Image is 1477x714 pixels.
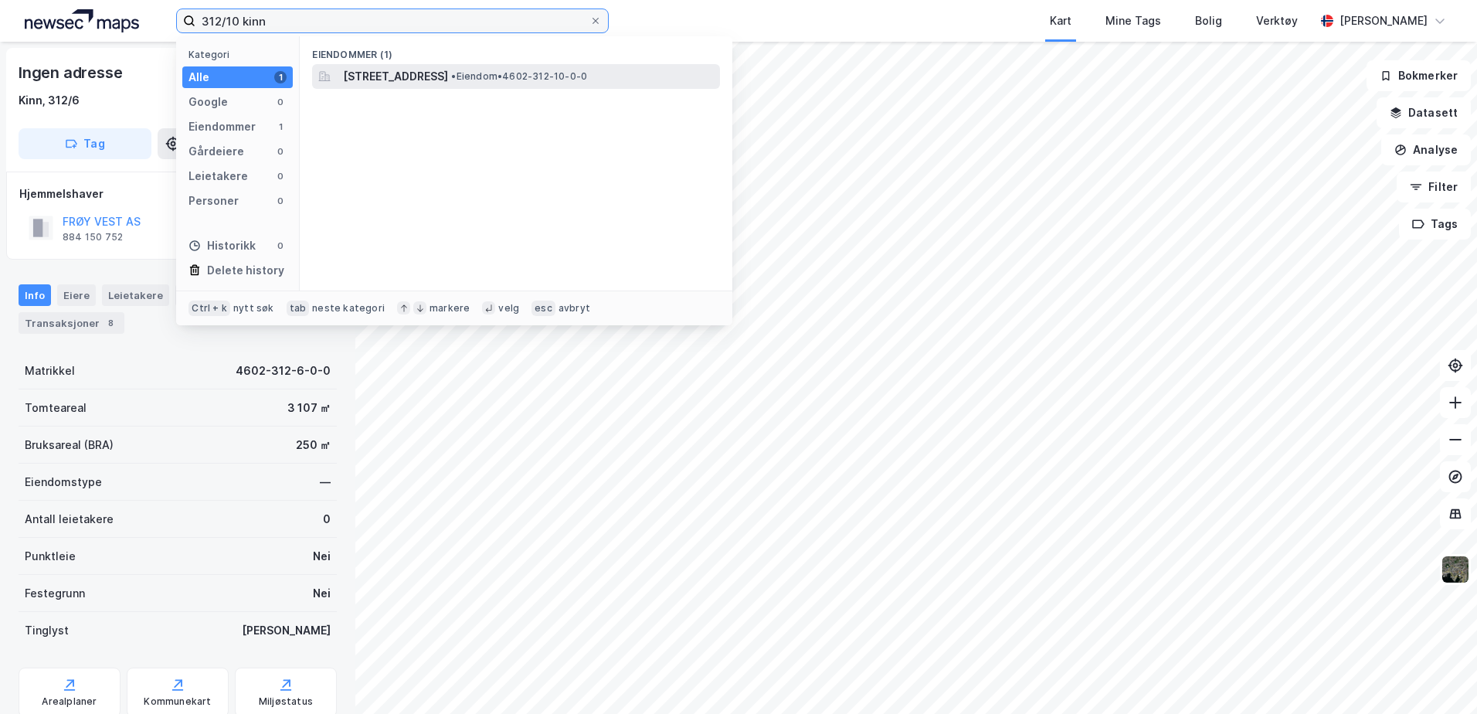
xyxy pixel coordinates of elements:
[323,510,331,529] div: 0
[103,315,118,331] div: 8
[188,167,248,185] div: Leietakere
[274,71,287,83] div: 1
[207,261,284,280] div: Delete history
[233,302,274,314] div: nytt søk
[42,695,97,708] div: Arealplaner
[274,96,287,108] div: 0
[63,231,123,243] div: 884 150 752
[188,301,230,316] div: Ctrl + k
[25,399,87,417] div: Tomteareal
[313,584,331,603] div: Nei
[1105,12,1161,30] div: Mine Tags
[312,302,385,314] div: neste kategori
[25,584,85,603] div: Festegrunn
[19,91,80,110] div: Kinn, 312/6
[300,36,732,64] div: Eiendommer (1)
[451,70,587,83] span: Eiendom • 4602-312-10-0-0
[188,117,256,136] div: Eiendommer
[430,302,470,314] div: markere
[313,547,331,566] div: Nei
[175,284,233,306] div: Datasett
[236,362,331,380] div: 4602-312-6-0-0
[498,302,519,314] div: velg
[1441,555,1470,584] img: 9k=
[1400,640,1477,714] iframe: Chat Widget
[19,128,151,159] button: Tag
[274,145,287,158] div: 0
[25,621,69,640] div: Tinglyst
[102,284,169,306] div: Leietakere
[195,9,589,32] input: Søk på adresse, matrikkel, gårdeiere, leietakere eller personer
[25,362,75,380] div: Matrikkel
[1399,209,1471,240] button: Tags
[188,93,228,111] div: Google
[259,695,313,708] div: Miljøstatus
[19,284,51,306] div: Info
[188,68,209,87] div: Alle
[274,121,287,133] div: 1
[1381,134,1471,165] button: Analyse
[25,473,102,491] div: Eiendomstype
[274,170,287,182] div: 0
[57,284,96,306] div: Eiere
[274,195,287,207] div: 0
[188,142,244,161] div: Gårdeiere
[343,67,448,86] span: [STREET_ADDRESS]
[188,49,293,60] div: Kategori
[559,302,590,314] div: avbryt
[287,301,310,316] div: tab
[287,399,331,417] div: 3 107 ㎡
[144,695,211,708] div: Kommunekart
[1256,12,1298,30] div: Verktøy
[451,70,456,82] span: •
[188,192,239,210] div: Personer
[1339,12,1428,30] div: [PERSON_NAME]
[19,185,336,203] div: Hjemmelshaver
[1195,12,1222,30] div: Bolig
[296,436,331,454] div: 250 ㎡
[19,312,124,334] div: Transaksjoner
[25,9,139,32] img: logo.a4113a55bc3d86da70a041830d287a7e.svg
[25,436,114,454] div: Bruksareal (BRA)
[274,240,287,252] div: 0
[25,547,76,566] div: Punktleie
[1397,172,1471,202] button: Filter
[1050,12,1071,30] div: Kart
[320,473,331,491] div: —
[242,621,331,640] div: [PERSON_NAME]
[531,301,555,316] div: esc
[25,510,114,529] div: Antall leietakere
[1367,60,1471,91] button: Bokmerker
[19,60,125,85] div: Ingen adresse
[188,236,256,255] div: Historikk
[1377,97,1471,128] button: Datasett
